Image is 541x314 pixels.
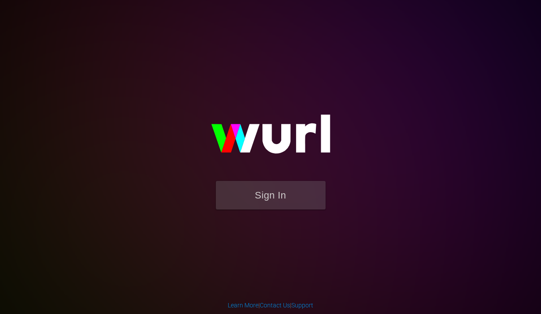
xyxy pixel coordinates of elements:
[183,96,358,181] img: wurl-logo-on-black-223613ac3d8ba8fe6dc639794a292ebdb59501304c7dfd60c99c58986ef67473.svg
[228,302,258,309] a: Learn More
[216,181,326,209] button: Sign In
[228,301,313,310] div: | |
[291,302,313,309] a: Support
[260,302,290,309] a: Contact Us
